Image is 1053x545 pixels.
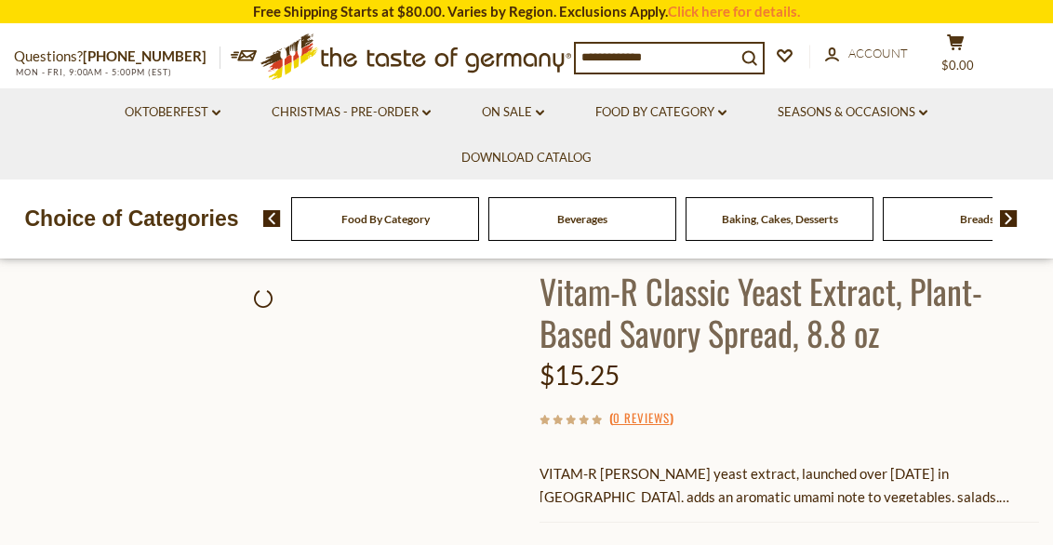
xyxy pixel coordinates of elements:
a: Seasons & Occasions [778,102,927,123]
a: [PHONE_NUMBER] [83,47,207,64]
a: Oktoberfest [125,102,220,123]
a: Breads [960,212,994,226]
a: Download Catalog [461,148,592,168]
p: VITAM-R [PERSON_NAME] yeast extract, launched over [DATE] in [GEOGRAPHIC_DATA], adds an aromatic ... [540,462,1039,509]
a: Account [825,44,908,64]
span: ( ) [609,408,673,427]
p: Questions? [14,45,220,69]
a: Food By Category [595,102,726,123]
a: Christmas - PRE-ORDER [272,102,431,123]
span: MON - FRI, 9:00AM - 5:00PM (EST) [14,67,172,77]
span: $15.25 [540,359,620,391]
a: Food By Category [341,212,430,226]
img: next arrow [1000,210,1018,227]
span: $0.00 [941,58,974,73]
a: Beverages [557,212,607,226]
span: Account [848,46,908,60]
h1: Vitam-R Classic Yeast Extract, Plant-Based Savory Spread, 8.8 oz [540,270,1039,353]
a: On Sale [482,102,544,123]
button: $0.00 [927,33,983,80]
a: Baking, Cakes, Desserts [722,212,838,226]
img: previous arrow [263,210,281,227]
a: Click here for details. [668,3,800,20]
a: 0 Reviews [613,408,670,429]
